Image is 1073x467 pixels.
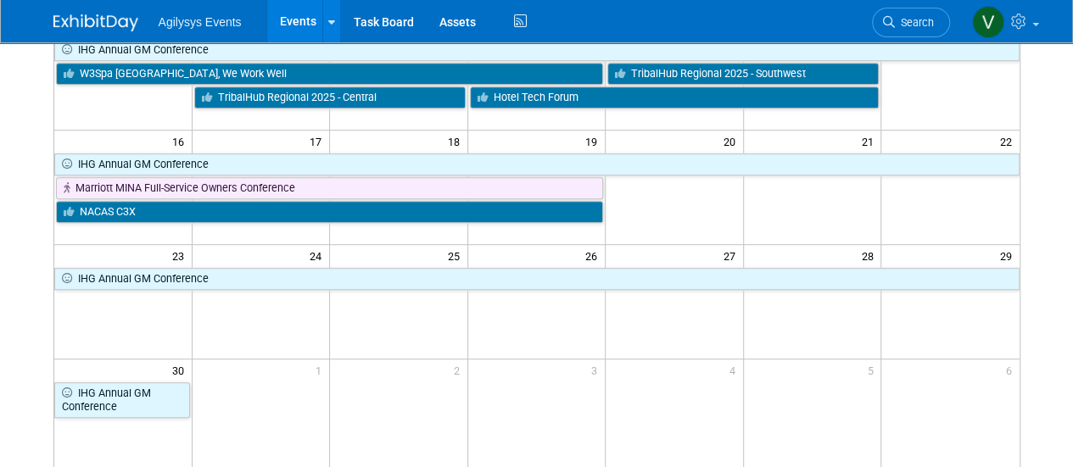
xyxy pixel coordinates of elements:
span: 23 [170,245,192,266]
span: 2 [452,359,467,381]
span: 18 [446,131,467,152]
span: 29 [998,245,1020,266]
a: W3Spa [GEOGRAPHIC_DATA], We Work Well [56,63,604,85]
span: 27 [722,245,743,266]
a: NACAS C3X [56,201,604,223]
a: IHG Annual GM Conference [54,39,1020,61]
span: 21 [859,131,880,152]
span: 25 [446,245,467,266]
a: IHG Annual GM Conference [54,382,190,417]
span: Search [895,16,934,29]
a: Marriott MINA Full-Service Owners Conference [56,177,604,199]
span: Agilysys Events [159,15,242,29]
a: TribalHub Regional 2025 - Southwest [607,63,879,85]
span: 28 [859,245,880,266]
span: 20 [722,131,743,152]
span: 4 [728,359,743,381]
span: 1 [314,359,329,381]
span: 3 [590,359,605,381]
span: 26 [584,245,605,266]
span: 22 [998,131,1020,152]
a: IHG Annual GM Conference [54,268,1020,290]
span: 19 [584,131,605,152]
span: 16 [170,131,192,152]
img: ExhibitDay [53,14,138,31]
a: IHG Annual GM Conference [54,153,1020,175]
span: 17 [308,131,329,152]
span: 6 [1004,359,1020,381]
span: 24 [308,245,329,266]
a: Search [872,8,950,37]
span: 30 [170,359,192,381]
span: 5 [865,359,880,381]
a: Hotel Tech Forum [470,86,880,108]
a: TribalHub Regional 2025 - Central [194,86,466,108]
img: Vaitiare Munoz [972,6,1004,38]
